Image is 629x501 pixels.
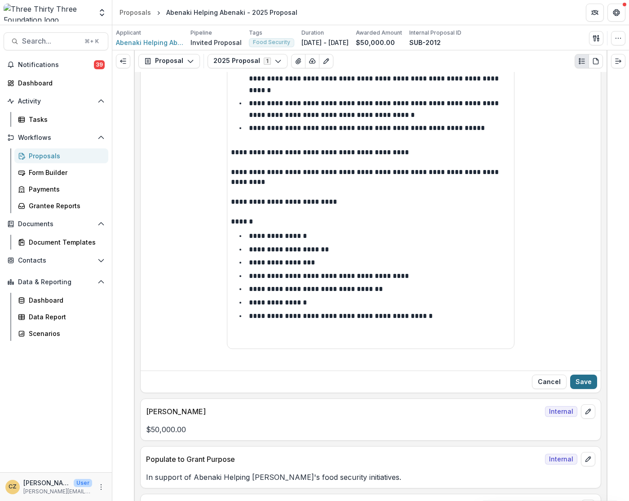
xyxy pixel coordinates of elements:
a: Proposals [14,148,108,163]
span: Documents [18,220,94,228]
p: [DATE] - [DATE] [301,38,349,47]
button: Plaintext view [575,54,589,68]
button: Expand right [611,54,625,68]
span: Data & Reporting [18,278,94,286]
div: ⌘ + K [83,36,101,46]
div: Proposals [29,151,101,161]
a: Data Report [14,309,108,324]
p: $50,000.00 [146,424,595,435]
span: Internal [545,406,577,417]
a: Document Templates [14,235,108,250]
button: Open entity switcher [96,4,108,22]
button: View Attached Files [291,54,306,68]
div: Abenaki Helping Abenaki - 2025 Proposal [166,8,297,17]
p: Internal Proposal ID [409,29,461,37]
span: Food Security [253,39,290,45]
p: In support of Abenaki Helping [PERSON_NAME]'s food security initiatives. [146,472,595,483]
div: Document Templates [29,237,101,247]
span: Activity [18,98,94,105]
a: Proposals [116,6,155,19]
span: Contacts [18,257,94,264]
p: [PERSON_NAME] [23,478,70,488]
p: SUB-2012 [409,38,441,47]
div: Form Builder [29,168,101,177]
button: Search... [4,32,108,50]
p: Duration [301,29,324,37]
a: Scenarios [14,326,108,341]
span: Search... [22,37,79,45]
button: Open Contacts [4,253,108,268]
p: User [74,479,92,487]
button: Expand left [116,54,130,68]
img: Three Thirty Three Foundation logo [4,4,92,22]
a: Grantee Reports [14,198,108,213]
p: [PERSON_NAME][EMAIL_ADDRESS][DOMAIN_NAME] [23,488,92,496]
p: Tags [249,29,262,37]
button: Edit as form [319,54,333,68]
p: [PERSON_NAME] [146,406,541,417]
div: Proposals [120,8,151,17]
button: Open Data & Reporting [4,275,108,289]
button: Save [570,375,597,389]
button: edit [581,404,595,419]
p: Awarded Amount [356,29,402,37]
a: Payments [14,182,108,197]
button: Open Activity [4,94,108,108]
button: Notifications39 [4,58,108,72]
span: 39 [94,60,105,69]
a: Tasks [14,112,108,127]
a: Form Builder [14,165,108,180]
button: Open Workflows [4,130,108,145]
button: Partners [586,4,604,22]
a: Dashboard [4,76,108,90]
button: Proposal [138,54,200,68]
button: Get Help [607,4,625,22]
p: Populate to Grant Purpose [146,454,541,465]
a: Abenaki Helping Abenaki [116,38,183,47]
p: Pipeline [190,29,212,37]
div: Dashboard [18,78,101,88]
div: Dashboard [29,295,101,305]
p: $50,000.00 [356,38,395,47]
button: 2025 Proposal1 [208,54,288,68]
div: Scenarios [29,329,101,338]
button: More [96,482,106,492]
div: Christine Zachai [9,484,17,490]
button: Close [532,375,567,389]
div: Data Report [29,312,101,322]
button: PDF view [589,54,603,68]
span: Internal [545,454,577,465]
p: Applicant [116,29,141,37]
div: Tasks [29,115,101,124]
div: Grantee Reports [29,201,101,210]
div: Payments [29,184,101,194]
span: Workflows [18,134,94,142]
button: Open Documents [4,217,108,231]
p: Invited Proposal [190,38,242,47]
a: Dashboard [14,293,108,308]
span: Notifications [18,61,94,69]
button: edit [581,452,595,466]
nav: breadcrumb [116,6,301,19]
